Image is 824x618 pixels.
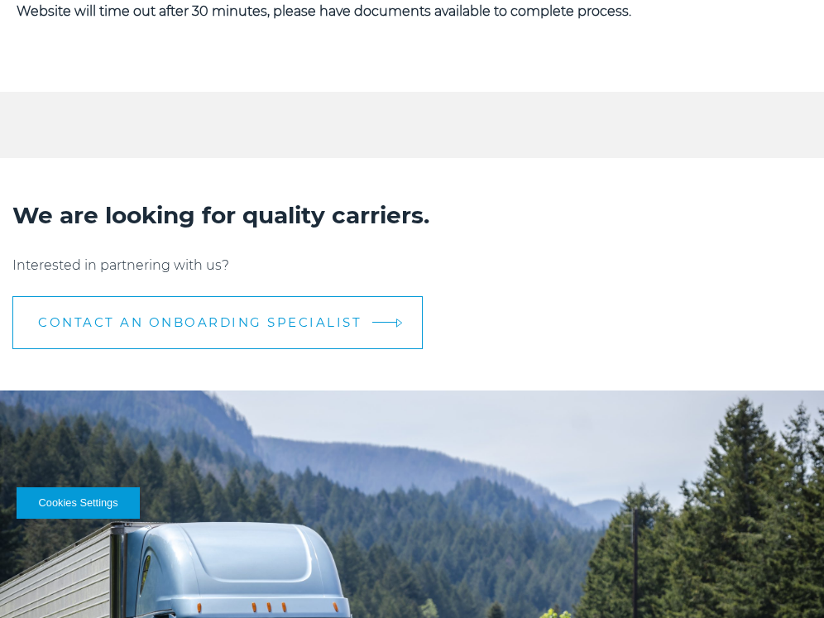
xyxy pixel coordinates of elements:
[12,256,812,275] p: Interested in partnering with us?
[17,3,631,19] strong: Website will time out after 30 minutes, please have documents available to complete process.
[12,199,812,231] h2: We are looking for quality carriers.
[17,487,140,519] button: Cookies Settings
[12,296,423,349] a: CONTACT AN ONBOARDING SPECIALIST arrow arrow
[38,316,362,328] span: CONTACT AN ONBOARDING SPECIALIST
[396,319,403,328] img: arrow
